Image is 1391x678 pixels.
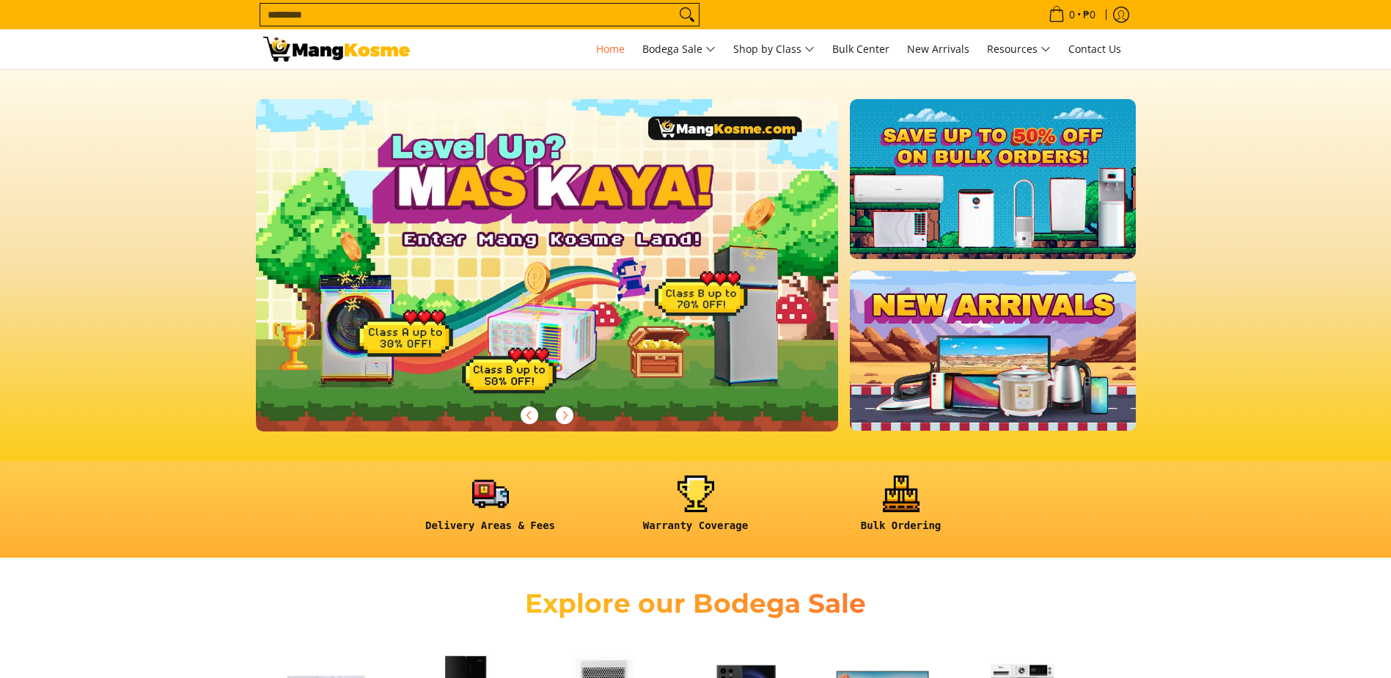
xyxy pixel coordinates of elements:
[987,40,1051,59] span: Resources
[548,399,581,431] button: Next
[589,29,632,69] a: Home
[1068,42,1121,56] span: Contact Us
[256,99,839,431] img: Gaming desktop banner
[395,475,586,544] a: <h6><strong>Delivery Areas & Fees</strong></h6>
[483,587,909,620] h2: Explore our Bodega Sale
[1067,10,1077,20] span: 0
[1061,29,1128,69] a: Contact Us
[900,29,977,69] a: New Arrivals
[825,29,897,69] a: Bulk Center
[907,42,969,56] span: New Arrivals
[596,42,625,56] span: Home
[733,40,815,59] span: Shop by Class
[635,29,723,69] a: Bodega Sale
[1081,10,1098,20] span: ₱0
[425,29,1128,69] nav: Main Menu
[806,475,997,544] a: <h6><strong>Bulk Ordering</strong></h6>
[642,40,716,59] span: Bodega Sale
[601,475,791,544] a: <h6><strong>Warranty Coverage</strong></h6>
[980,29,1058,69] a: Resources
[263,37,410,62] img: Mang Kosme: Your Home Appliances Warehouse Sale Partner!
[726,29,822,69] a: Shop by Class
[513,399,546,431] button: Previous
[1044,7,1100,23] span: •
[832,42,889,56] span: Bulk Center
[675,4,699,26] button: Search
